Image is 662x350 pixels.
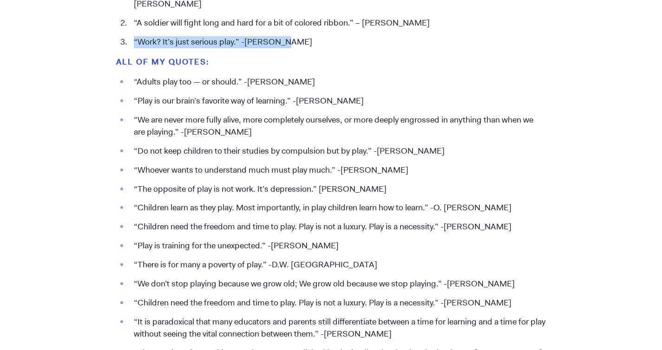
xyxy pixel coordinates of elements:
li: “Work? It’s just serious play.” -[PERSON_NAME] [129,36,546,48]
strong: All of my QUOTES: [116,57,210,67]
li: “We are never more fully alive, more completely ourselves, or more deeply engrossed in anything t... [129,114,546,138]
li: “Children need the freedom and time to play. Play is not a luxury. Play is a necessity.” -[PERSON... [129,221,546,233]
li: “Adults play too — or should.” -[PERSON_NAME] [129,76,546,88]
li: “Children learn as they play. Most importantly, in play children learn how to learn.” -O. [PERSON... [129,202,546,214]
li: “The opposite of play is not work. It’s depression.” [PERSON_NAME] [129,183,546,195]
li: “Play is training for the unexpected.” -[PERSON_NAME] [129,240,546,252]
li: “There is for many a poverty of play.” -D.W. [GEOGRAPHIC_DATA] [129,259,546,271]
li: “Play is our brain’s favorite way of learning.” -[PERSON_NAME] [129,95,546,107]
li: “Do not keep children to their studies by compulsion but by play.” -[PERSON_NAME] [129,145,546,157]
li: “A soldier will fight long and hard for a bit of colored ribbon.” – [PERSON_NAME] [129,17,546,29]
li: “It is paradoxical that many educators and parents still differentiate between a time for learnin... [129,316,546,340]
li: “Whoever wants to understand much must play much.” -[PERSON_NAME] [129,164,546,176]
li: “We don’t stop playing because we grow old; We grow old because we stop playing.” -[PERSON_NAME] [129,278,546,290]
li: “Children need the freedom and time to play. Play is not a luxury. Play is a necessity.” -[PERSON... [129,297,546,309]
